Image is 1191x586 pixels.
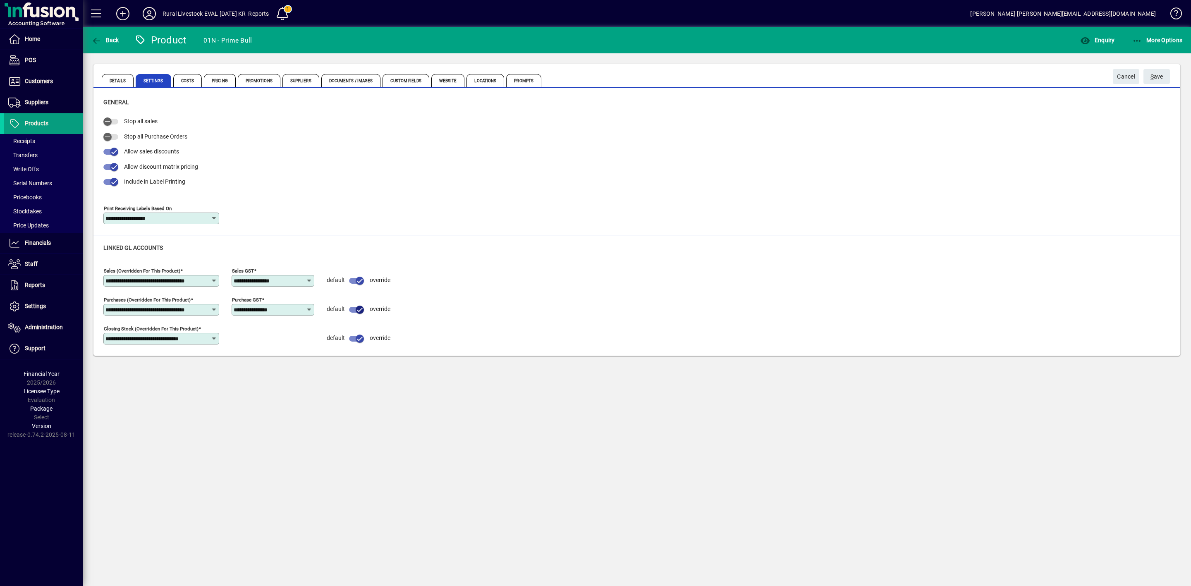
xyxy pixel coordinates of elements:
[103,99,129,105] span: General
[4,296,83,317] a: Settings
[4,275,83,296] a: Reports
[970,7,1156,20] div: [PERSON_NAME] [PERSON_NAME][EMAIL_ADDRESS][DOMAIN_NAME]
[25,345,45,352] span: Support
[327,335,345,341] span: default
[25,57,36,63] span: POS
[1130,33,1185,48] button: More Options
[24,371,60,377] span: Financial Year
[25,282,45,288] span: Reports
[4,148,83,162] a: Transfers
[383,74,429,87] span: Custom Fields
[4,92,83,113] a: Suppliers
[136,6,163,21] button: Profile
[25,36,40,42] span: Home
[4,50,83,71] a: POS
[370,277,390,283] span: override
[25,120,48,127] span: Products
[1150,70,1163,84] span: ave
[124,118,158,124] span: Stop all sales
[32,423,51,429] span: Version
[25,261,38,267] span: Staff
[321,74,381,87] span: Documents / Images
[370,306,390,312] span: override
[89,33,121,48] button: Back
[8,208,42,215] span: Stocktakes
[4,218,83,232] a: Price Updates
[30,405,53,412] span: Package
[1132,37,1183,43] span: More Options
[8,222,49,229] span: Price Updates
[136,74,171,87] span: Settings
[8,152,38,158] span: Transfers
[102,74,134,87] span: Details
[25,324,63,330] span: Administration
[124,133,187,140] span: Stop all Purchase Orders
[1164,2,1181,29] a: Knowledge Base
[1143,69,1170,84] button: Save
[83,33,128,48] app-page-header-button: Back
[1150,73,1154,80] span: S
[25,303,46,309] span: Settings
[104,268,180,273] mat-label: Sales (overridden for this product)
[104,325,198,331] mat-label: Closing stock (overridden for this product)
[8,180,52,187] span: Serial Numbers
[104,297,191,302] mat-label: Purchases (overridden for this product)
[4,176,83,190] a: Serial Numbers
[124,163,198,170] span: Allow discount matrix pricing
[104,205,172,211] mat-label: Print Receiving Labels Based On
[163,7,269,20] div: Rural Livestock EVAL [DATE] KR_Reports
[25,239,51,246] span: Financials
[4,317,83,338] a: Administration
[4,204,83,218] a: Stocktakes
[1113,69,1139,84] button: Cancel
[506,74,541,87] span: Prompts
[4,190,83,204] a: Pricebooks
[124,148,179,155] span: Allow sales discounts
[466,74,504,87] span: Locations
[4,29,83,50] a: Home
[370,335,390,341] span: override
[1117,70,1135,84] span: Cancel
[103,244,163,251] span: Linked GL accounts
[1080,37,1114,43] span: Enquiry
[232,268,254,273] mat-label: Sales GST
[282,74,319,87] span: Suppliers
[4,254,83,275] a: Staff
[238,74,280,87] span: Promotions
[232,297,262,302] mat-label: Purchase GST
[204,74,236,87] span: Pricing
[431,74,465,87] span: Website
[8,194,42,201] span: Pricebooks
[327,306,345,312] span: default
[1078,33,1117,48] button: Enquiry
[25,99,48,105] span: Suppliers
[4,162,83,176] a: Write Offs
[8,166,39,172] span: Write Offs
[4,71,83,92] a: Customers
[4,134,83,148] a: Receipts
[134,33,187,47] div: Product
[203,34,252,47] div: 01N - Prime Bull
[173,74,202,87] span: Costs
[124,178,185,185] span: Include in Label Printing
[25,78,53,84] span: Customers
[4,338,83,359] a: Support
[91,37,119,43] span: Back
[4,233,83,254] a: Financials
[110,6,136,21] button: Add
[327,277,345,283] span: default
[24,388,60,395] span: Licensee Type
[8,138,35,144] span: Receipts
